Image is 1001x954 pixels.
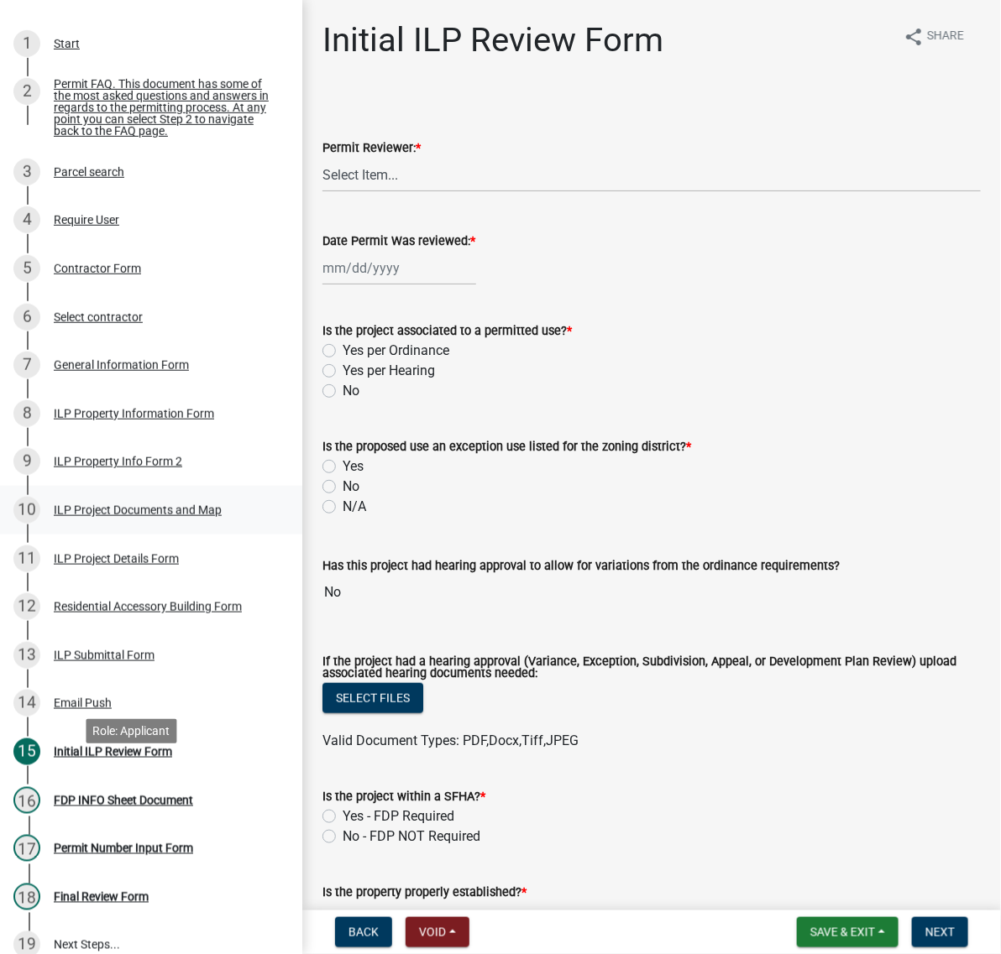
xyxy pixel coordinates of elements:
[797,917,899,947] button: Save & Exit
[13,206,40,233] div: 4
[13,690,40,717] div: 14
[904,27,924,47] i: share
[13,400,40,427] div: 8
[322,560,840,572] label: Has this project had hearing approval to allow for variations from the ordinance requirements?
[13,30,40,57] div: 1
[13,304,40,331] div: 6
[54,504,222,516] div: ILP Project Documents and Map
[419,925,446,939] span: Void
[322,236,475,248] label: Date Permit Was reviewed:
[343,477,359,497] label: No
[54,359,189,371] div: General Information Form
[54,38,80,50] div: Start
[13,78,40,105] div: 2
[54,456,182,467] div: ILP Property Info Form 2
[343,806,454,826] label: Yes - FDP Required
[54,891,149,903] div: Final Review Form
[86,719,177,743] div: Role: Applicant
[912,917,968,947] button: Next
[13,835,40,862] div: 17
[13,884,40,910] div: 18
[322,143,421,154] label: Permit Reviewer:
[925,925,955,939] span: Next
[343,826,480,847] label: No - FDP NOT Required
[54,601,242,613] div: Residential Accessory Building Form
[890,20,977,53] button: shareShare
[54,214,119,226] div: Require User
[343,381,359,401] label: No
[13,448,40,475] div: 9
[322,732,579,748] span: Valid Document Types: PDF,Docx,Tiff,JPEG
[406,917,469,947] button: Void
[54,408,214,420] div: ILP Property Information Form
[13,593,40,620] div: 12
[322,656,981,680] label: If the project had a hearing approval (Variance, Exception, Subdivision, Appeal, or Development P...
[810,925,875,939] span: Save & Exit
[54,795,193,806] div: FDP INFO Sheet Document
[343,341,449,361] label: Yes per Ordinance
[54,263,141,274] div: Contractor Form
[322,683,423,713] button: Select files
[322,251,476,285] input: mm/dd/yyyy
[322,791,485,803] label: Is the project within a SFHA?
[54,166,124,178] div: Parcel search
[13,255,40,282] div: 5
[13,497,40,524] div: 10
[54,311,143,323] div: Select contractor
[13,352,40,378] div: 7
[343,361,435,381] label: Yes per Hearing
[322,441,691,453] label: Is the proposed use an exception use listed for the zoning district?
[54,746,172,758] div: Initial ILP Review Form
[343,497,366,517] label: N/A
[927,27,964,47] span: Share
[54,553,179,565] div: ILP Project Details Form
[13,159,40,185] div: 3
[13,545,40,572] div: 11
[343,902,364,922] label: Yes
[54,78,275,137] div: Permit FAQ. This document has some of the most asked questions and answers in regards to the perm...
[349,925,379,939] span: Back
[54,697,112,709] div: Email Push
[54,649,155,661] div: ILP Submittal Form
[322,20,663,60] h1: Initial ILP Review Form
[13,787,40,814] div: 16
[13,738,40,765] div: 15
[322,326,572,337] label: Is the project associated to a permitted use?
[13,642,40,669] div: 13
[54,842,193,854] div: Permit Number Input Form
[322,887,527,899] label: Is the property properly established?
[343,456,364,477] label: Yes
[335,917,392,947] button: Back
